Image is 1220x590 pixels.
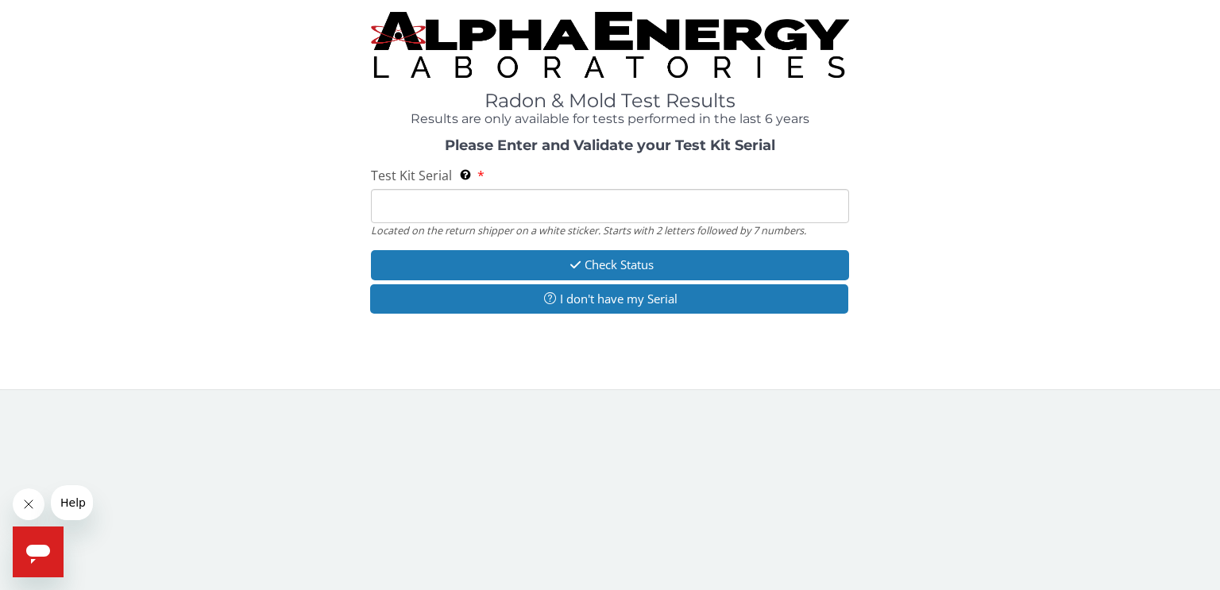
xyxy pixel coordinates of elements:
[51,485,93,520] iframe: Message from company
[371,112,849,126] h4: Results are only available for tests performed in the last 6 years
[13,488,44,520] iframe: Close message
[445,137,775,154] strong: Please Enter and Validate your Test Kit Serial
[370,284,848,314] button: I don't have my Serial
[371,250,849,280] button: Check Status
[371,12,849,78] img: TightCrop.jpg
[371,223,849,237] div: Located on the return shipper on a white sticker. Starts with 2 letters followed by 7 numbers.
[371,167,452,184] span: Test Kit Serial
[371,91,849,111] h1: Radon & Mold Test Results
[13,526,64,577] iframe: Button to launch messaging window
